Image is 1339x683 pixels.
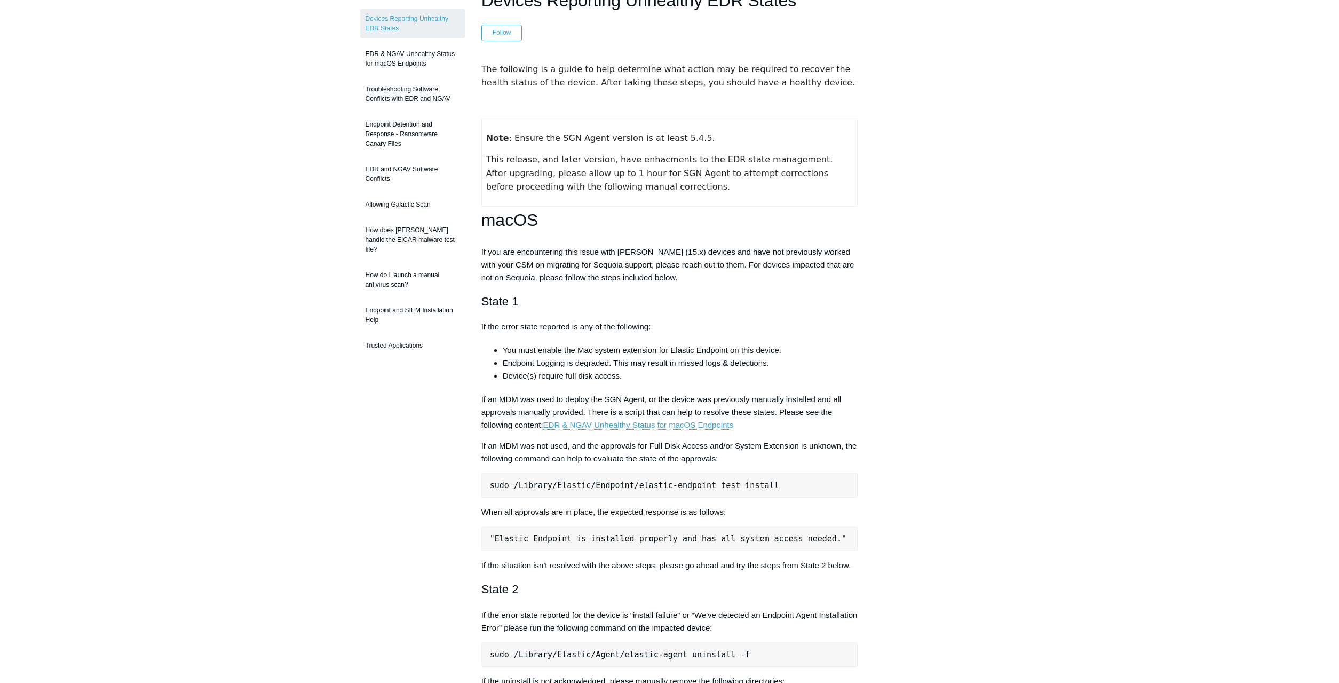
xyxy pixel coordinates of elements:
p: If the situation isn't resolved with the above steps, please go ahead and try the steps from Stat... [481,559,858,572]
pre: sudo /Library/Elastic/Endpoint/elastic-endpoint test install [481,473,858,498]
h2: State 1 [481,292,858,311]
p: If an MDM was used to deploy the SGN Agent, or the device was previously manually installed and a... [481,393,858,431]
a: Troubleshooting Software Conflicts with EDR and NGAV [360,79,465,109]
strong: Note [486,133,509,143]
span: The following is a guide to help determine what action may be required to recover the health stat... [481,64,855,88]
a: Allowing Galactic Scan [360,194,465,215]
p: If you are encountering this issue with [PERSON_NAME] (15.x) devices and have not previously work... [481,246,858,284]
p: If an MDM was not used, and the approvals for Full Disk Access and/or System Extension is unknown... [481,439,858,465]
a: EDR & NGAV Unhealthy Status for macOS Endpoints [543,420,734,430]
a: Trusted Applications [360,335,465,356]
p: If the error state reported for the device is “install failure” or “We've detected an Endpoint Ag... [481,609,858,634]
span: : Ensure the SGN Agent version is at least 5.4.5. [486,133,715,143]
li: Endpoint Logging is degraded. This may result in missed logs & detections. [503,357,858,370]
a: EDR and NGAV Software Conflicts [360,159,465,189]
h1: macOS [481,207,858,234]
li: You must enable the Mac system extension for Elastic Endpoint on this device. [503,344,858,357]
a: Endpoint Detention and Response - Ransomware Canary Files [360,114,465,154]
a: Endpoint and SIEM Installation Help [360,300,465,330]
li: Device(s) require full disk access. [503,370,858,382]
pre: "Elastic Endpoint is installed properly and has all system access needed." [481,527,858,551]
button: Follow Article [481,25,522,41]
a: How do I launch a manual antivirus scan? [360,265,465,295]
pre: sudo /Library/Elastic/Agent/elastic-agent uninstall -f [481,642,858,667]
a: EDR & NGAV Unhealthy Status for macOS Endpoints [360,44,465,74]
a: Devices Reporting Unhealthy EDR States [360,9,465,38]
a: How does [PERSON_NAME] handle the EICAR malware test file? [360,220,465,260]
p: If the error state reported is any of the following: [481,320,858,333]
span: This release, and later version, have enhacments to the EDR state management. After upgrading, pl... [486,154,836,192]
p: When all approvals are in place, the expected response is as follows: [481,506,858,519]
h2: State 2 [481,580,858,599]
